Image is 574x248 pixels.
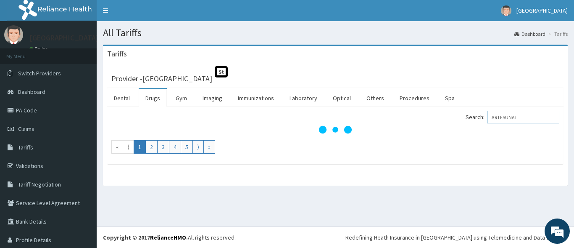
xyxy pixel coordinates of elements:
a: Online [29,46,50,52]
a: Go to first page [111,140,123,154]
li: Tariffs [546,30,568,37]
footer: All rights reserved. [97,227,574,248]
a: Go to page number 1 [134,140,146,154]
a: Dashboard [514,30,545,37]
a: Go to previous page [123,140,134,154]
a: Procedures [393,89,436,107]
a: Optical [326,89,358,107]
a: Go to next page [192,140,204,154]
img: User Image [501,5,511,16]
div: Chat with us now [44,47,141,58]
a: Dental [107,89,137,107]
h1: All Tariffs [103,27,568,38]
img: User Image [4,25,23,44]
span: [GEOGRAPHIC_DATA] [516,7,568,14]
h3: Tariffs [107,50,127,58]
textarea: Type your message and hit 'Enter' [4,162,160,191]
a: RelianceHMO [150,234,186,241]
a: Others [360,89,391,107]
span: Tariffs [18,144,33,151]
span: Switch Providers [18,69,61,77]
a: Go to page number 3 [157,140,169,154]
div: Minimize live chat window [138,4,158,24]
img: d_794563401_company_1708531726252_794563401 [16,42,34,63]
a: Spa [438,89,461,107]
a: Laboratory [283,89,324,107]
h3: Provider - [GEOGRAPHIC_DATA] [111,75,212,83]
a: Go to last page [203,140,215,154]
span: We're online! [49,72,116,157]
div: Redefining Heath Insurance in [GEOGRAPHIC_DATA] using Telemedicine and Data Science! [345,233,568,242]
a: Gym [169,89,194,107]
a: Drugs [139,89,167,107]
span: Claims [18,125,34,133]
a: Go to page number 5 [181,140,193,154]
p: [GEOGRAPHIC_DATA] [29,34,99,42]
svg: audio-loading [319,113,352,147]
a: Go to page number 2 [145,140,158,154]
a: Immunizations [231,89,281,107]
strong: Copyright © 2017 . [103,234,188,241]
label: Search: [466,111,559,123]
input: Search: [487,111,559,123]
span: Tariff Negotiation [18,181,61,188]
a: Go to page number 4 [169,140,181,154]
span: Dashboard [18,88,45,96]
a: Imaging [196,89,229,107]
span: St [215,66,228,77]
